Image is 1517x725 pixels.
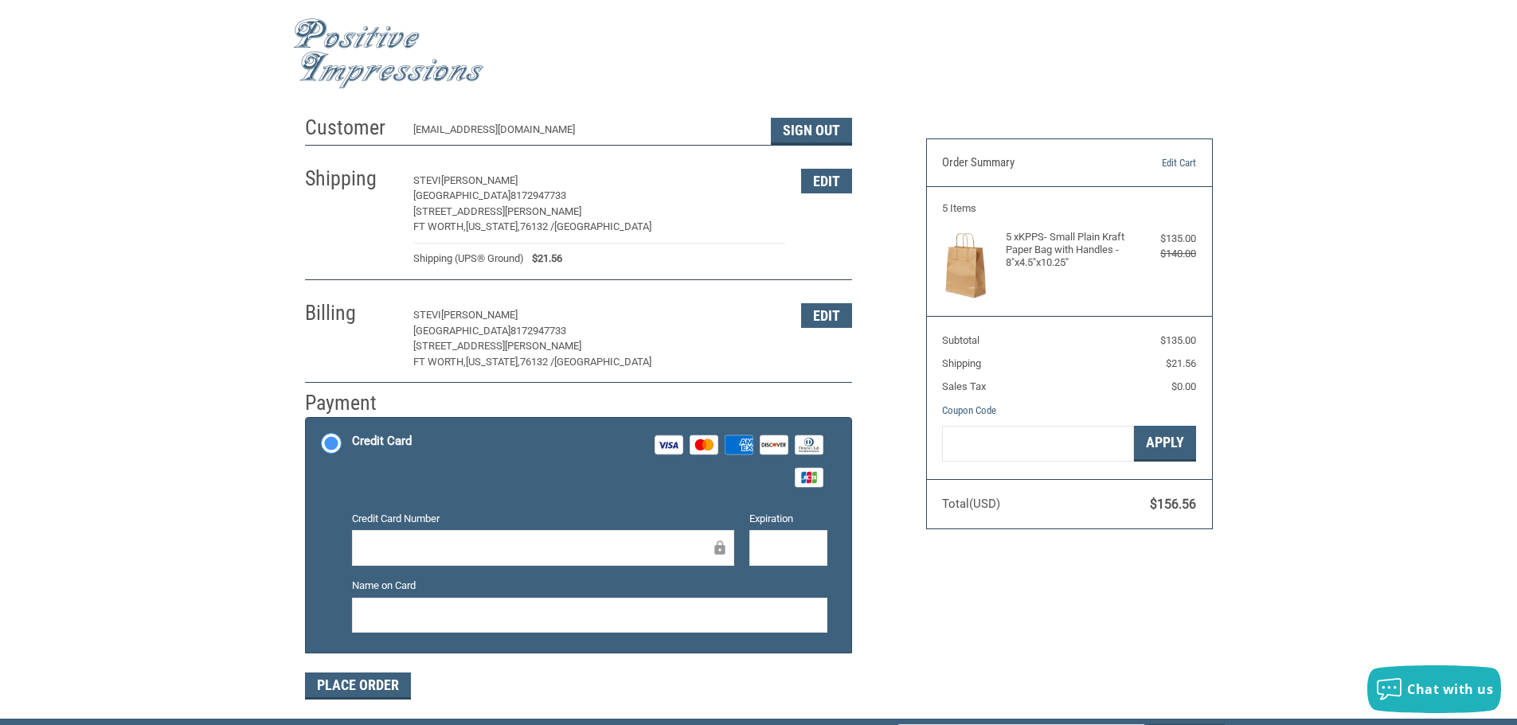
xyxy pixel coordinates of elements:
span: $0.00 [1171,380,1196,392]
span: $21.56 [1166,357,1196,369]
span: [GEOGRAPHIC_DATA] [413,325,510,337]
div: $140.00 [1132,246,1196,262]
div: Credit Card [352,428,412,454]
span: Shipping (UPS® Ground) [413,251,524,267]
span: Subtotal [942,334,979,346]
span: 76132 / [520,356,554,368]
span: [PERSON_NAME] [441,309,518,321]
h4: 5 x KPPS- Small Plain Kraft Paper Bag with Handles - 8"x4.5"x10.25" [1006,231,1129,270]
span: [GEOGRAPHIC_DATA] [413,189,510,201]
h2: Payment [305,390,398,416]
span: STEVI [413,309,441,321]
h2: Billing [305,300,398,326]
input: Gift Certificate or Coupon Code [942,426,1134,462]
span: Chat with us [1407,680,1493,698]
button: Edit [801,169,852,193]
div: $135.00 [1132,231,1196,247]
span: [STREET_ADDRESS][PERSON_NAME] [413,340,581,352]
span: $21.56 [524,251,562,267]
button: Chat with us [1367,665,1501,713]
h3: Order Summary [942,155,1115,171]
button: Place Order [305,672,411,700]
label: Credit Card Number [352,511,734,527]
h2: Shipping [305,166,398,192]
span: [PERSON_NAME] [441,174,518,186]
a: Edit Cart [1115,155,1196,171]
h3: 5 Items [942,202,1196,215]
span: Shipping [942,357,981,369]
img: Positive Impressions [293,18,484,89]
span: STEVI [413,174,441,186]
span: Total (USD) [942,497,1000,511]
span: $135.00 [1160,334,1196,346]
label: Expiration [749,511,827,527]
span: 8172947733 [510,189,566,201]
label: Name on Card [352,578,827,594]
button: Apply [1134,426,1196,462]
span: [US_STATE], [466,220,520,232]
h2: Customer [305,115,398,141]
span: Sales Tax [942,380,986,392]
span: [GEOGRAPHIC_DATA] [554,220,651,232]
span: Ft Worth, [413,356,466,368]
span: [US_STATE], [466,356,520,368]
span: 8172947733 [510,325,566,337]
button: Sign Out [771,118,852,145]
button: Edit [801,303,852,328]
span: Ft Worth, [413,220,466,232]
span: 76132 / [520,220,554,232]
span: [GEOGRAPHIC_DATA] [554,356,651,368]
a: Coupon Code [942,404,996,416]
div: [EMAIL_ADDRESS][DOMAIN_NAME] [413,122,755,145]
span: [STREET_ADDRESS][PERSON_NAME] [413,205,581,217]
span: $156.56 [1150,497,1196,512]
